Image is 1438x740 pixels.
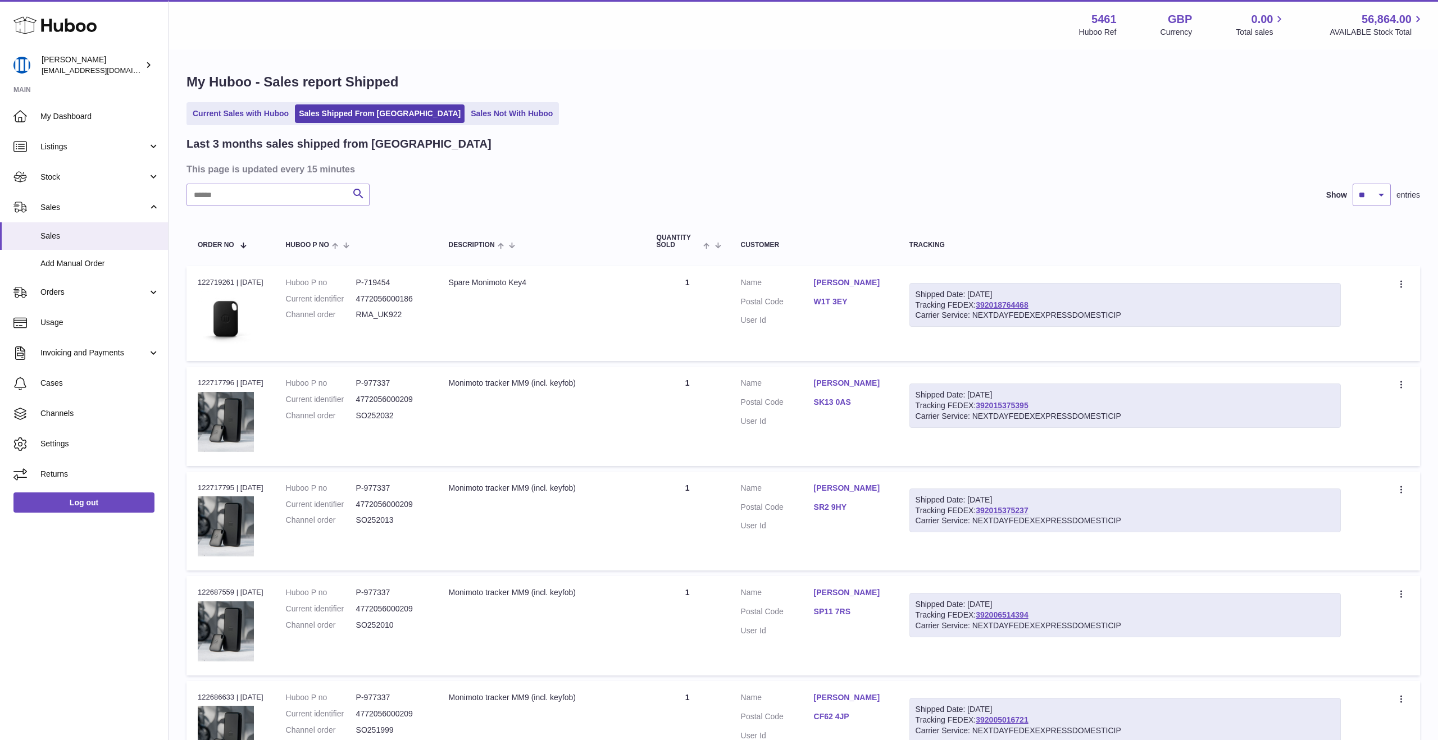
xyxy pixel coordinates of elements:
[645,472,730,571] td: 1
[286,620,356,631] dt: Channel order
[916,411,1335,422] div: Carrier Service: NEXTDAYFEDEXEXPRESSDOMESTICIP
[40,258,160,269] span: Add Manual Order
[198,601,254,661] img: 1712818038.jpg
[1362,12,1412,27] span: 56,864.00
[13,57,30,74] img: oksana@monimoto.com
[1330,27,1425,38] span: AVAILABLE Stock Total
[286,604,356,614] dt: Current identifier
[286,587,356,598] dt: Huboo P no
[1236,27,1286,38] span: Total sales
[814,502,887,513] a: SR2 9HY
[356,394,426,405] dd: 4772056000209
[198,483,263,493] div: 122717795 | [DATE]
[467,104,557,123] a: Sales Not With Huboo
[186,136,492,152] h2: Last 3 months sales shipped from [GEOGRAPHIC_DATA]
[42,54,143,76] div: [PERSON_NAME]
[198,587,263,597] div: 122687559 | [DATE]
[1330,12,1425,38] a: 56,864.00 AVAILABLE Stock Total
[449,483,634,494] div: Monimoto tracker MM9 (incl. keyfob)
[286,692,356,703] dt: Huboo P no
[909,241,1341,249] div: Tracking
[741,606,814,620] dt: Postal Code
[186,163,1417,175] h3: This page is updated every 15 minutes
[356,604,426,614] dd: 4772056000209
[198,378,263,388] div: 122717796 | [DATE]
[645,266,730,361] td: 1
[657,234,701,249] span: Quantity Sold
[40,172,148,182] span: Stock
[741,587,814,601] dt: Name
[1079,27,1117,38] div: Huboo Ref
[741,315,814,326] dt: User Id
[40,438,160,449] span: Settings
[356,294,426,304] dd: 4772056000186
[741,692,814,706] dt: Name
[40,348,148,358] span: Invoicing and Payments
[198,241,234,249] span: Order No
[286,499,356,510] dt: Current identifier
[741,277,814,291] dt: Name
[356,277,426,288] dd: P-719454
[356,309,426,320] dd: RMA_UK922
[40,141,148,152] span: Listings
[198,291,254,347] img: 1676984517.jpeg
[741,711,814,725] dt: Postal Code
[645,367,730,466] td: 1
[1161,27,1193,38] div: Currency
[814,606,887,617] a: SP11 7RS
[741,241,887,249] div: Customer
[814,587,887,598] a: [PERSON_NAME]
[40,317,160,328] span: Usage
[741,625,814,636] dt: User Id
[356,483,426,494] dd: P-977337
[1236,12,1286,38] a: 0.00 Total sales
[42,66,165,75] span: [EMAIL_ADDRESS][DOMAIN_NAME]
[198,496,254,556] img: 1712818038.jpg
[1396,190,1420,200] span: entries
[356,410,426,421] dd: SO252032
[286,241,329,249] span: Huboo P no
[356,709,426,719] dd: 4772056000209
[916,310,1335,321] div: Carrier Service: NEXTDAYFEDEXEXPRESSDOMESTICIP
[1091,12,1117,27] strong: 5461
[1252,12,1273,27] span: 0.00
[814,692,887,703] a: [PERSON_NAME]
[40,111,160,122] span: My Dashboard
[645,576,730,675] td: 1
[286,277,356,288] dt: Huboo P no
[741,378,814,391] dt: Name
[286,410,356,421] dt: Channel order
[286,394,356,405] dt: Current identifier
[198,392,254,452] img: 1712818038.jpg
[449,277,634,288] div: Spare Monimoto Key4
[976,401,1028,410] a: 392015375395
[976,610,1028,619] a: 392006514394
[356,515,426,526] dd: SO252013
[814,277,887,288] a: [PERSON_NAME]
[741,296,814,310] dt: Postal Code
[741,502,814,515] dt: Postal Code
[916,495,1335,505] div: Shipped Date: [DATE]
[356,378,426,389] dd: P-977337
[449,587,634,598] div: Monimoto tracker MM9 (incl. keyfob)
[286,483,356,494] dt: Huboo P no
[286,725,356,736] dt: Channel order
[186,73,1420,91] h1: My Huboo - Sales report Shipped
[916,289,1335,300] div: Shipped Date: [DATE]
[909,283,1341,327] div: Tracking FEDEX:
[909,593,1341,637] div: Tracking FEDEX:
[356,499,426,510] dd: 4772056000209
[916,725,1335,736] div: Carrier Service: NEXTDAYFEDEXEXPRESSDOMESTICIP
[976,506,1028,515] a: 392015375237
[449,241,495,249] span: Description
[909,488,1341,533] div: Tracking FEDEX:
[1326,190,1347,200] label: Show
[13,492,154,513] a: Log out
[449,378,634,389] div: Monimoto tracker MM9 (incl. keyfob)
[916,390,1335,400] div: Shipped Date: [DATE]
[814,296,887,307] a: W1T 3EY
[814,711,887,722] a: CF62 4JP
[356,587,426,598] dd: P-977337
[295,104,465,123] a: Sales Shipped From [GEOGRAPHIC_DATA]
[286,378,356,389] dt: Huboo P no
